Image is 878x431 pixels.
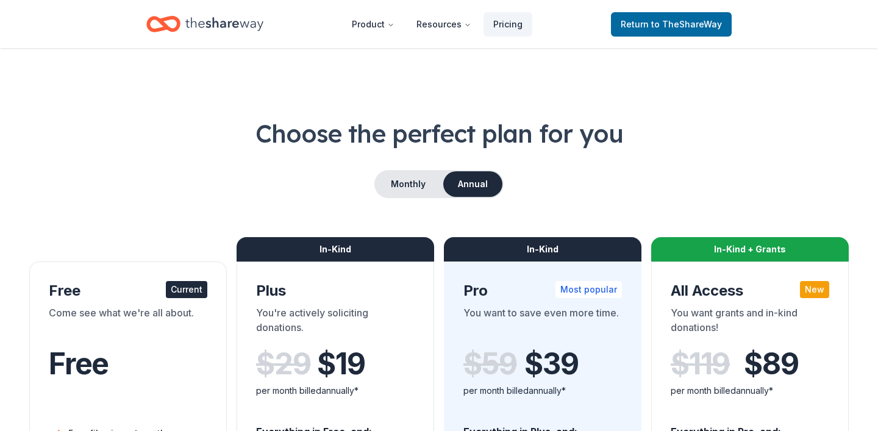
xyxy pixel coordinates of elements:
[256,281,415,301] div: Plus
[611,12,732,37] a: Returnto TheShareWay
[463,305,622,340] div: You want to save even more time.
[237,237,434,262] div: In-Kind
[49,305,207,340] div: Come see what we're all about.
[49,346,109,382] span: Free
[671,281,829,301] div: All Access
[651,19,722,29] span: to TheShareWay
[463,383,622,398] div: per month billed annually*
[317,347,365,381] span: $ 19
[342,12,404,37] button: Product
[444,237,641,262] div: In-Kind
[800,281,829,298] div: New
[621,17,722,32] span: Return
[671,305,829,340] div: You want grants and in-kind donations!
[146,10,263,38] a: Home
[256,305,415,340] div: You're actively soliciting donations.
[484,12,532,37] a: Pricing
[744,347,798,381] span: $ 89
[651,237,849,262] div: In-Kind + Grants
[49,281,207,301] div: Free
[256,383,415,398] div: per month billed annually*
[463,281,622,301] div: Pro
[29,116,849,151] h1: Choose the perfect plan for you
[443,171,502,197] button: Annual
[407,12,481,37] button: Resources
[555,281,622,298] div: Most popular
[524,347,578,381] span: $ 39
[166,281,207,298] div: Current
[671,383,829,398] div: per month billed annually*
[342,10,532,38] nav: Main
[376,171,441,197] button: Monthly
